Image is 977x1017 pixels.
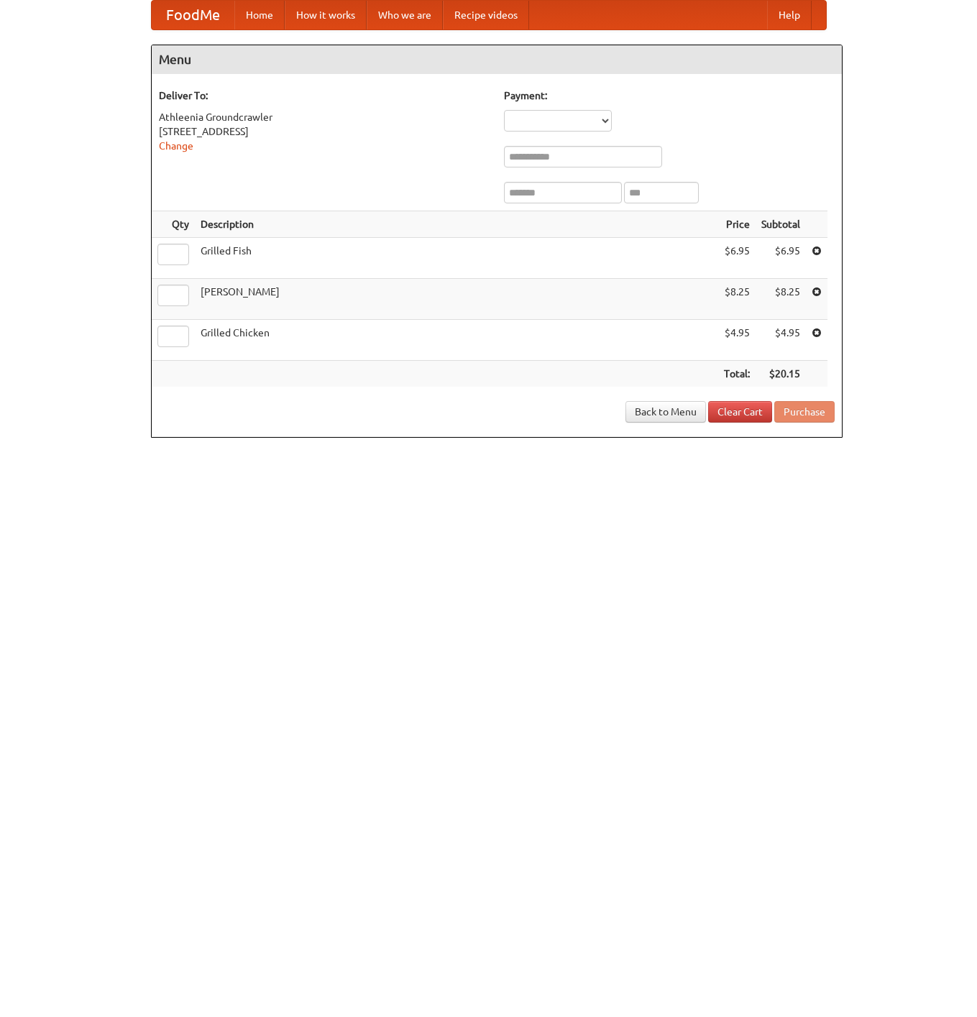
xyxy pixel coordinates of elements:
[159,88,490,103] h5: Deliver To:
[195,320,718,361] td: Grilled Chicken
[159,140,193,152] a: Change
[234,1,285,29] a: Home
[195,279,718,320] td: [PERSON_NAME]
[756,238,806,279] td: $6.95
[625,401,706,423] a: Back to Menu
[718,320,756,361] td: $4.95
[718,211,756,238] th: Price
[504,88,835,103] h5: Payment:
[718,238,756,279] td: $6.95
[152,45,842,74] h4: Menu
[152,1,234,29] a: FoodMe
[195,211,718,238] th: Description
[767,1,812,29] a: Help
[756,279,806,320] td: $8.25
[367,1,443,29] a: Who we are
[756,361,806,387] th: $20.15
[159,124,490,139] div: [STREET_ADDRESS]
[718,361,756,387] th: Total:
[159,110,490,124] div: Athleenia Groundcrawler
[708,401,772,423] a: Clear Cart
[756,211,806,238] th: Subtotal
[718,279,756,320] td: $8.25
[195,238,718,279] td: Grilled Fish
[756,320,806,361] td: $4.95
[152,211,195,238] th: Qty
[774,401,835,423] button: Purchase
[443,1,529,29] a: Recipe videos
[285,1,367,29] a: How it works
